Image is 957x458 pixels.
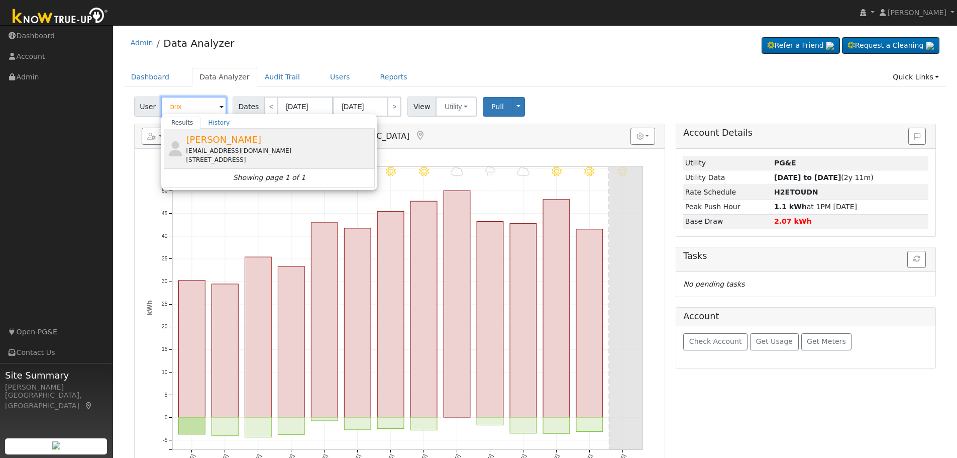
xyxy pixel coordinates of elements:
[444,191,470,417] rect: onclick=""
[52,441,60,449] img: retrieve
[756,337,793,345] span: Get Usage
[131,39,153,47] a: Admin
[762,37,840,54] a: Refer a Friend
[134,97,162,117] span: User
[807,337,846,345] span: Get Meters
[774,188,818,196] strong: F
[162,256,168,261] text: 35
[483,97,512,117] button: Pull
[192,68,257,86] a: Data Analyzer
[683,128,928,138] h5: Account Details
[683,280,745,288] i: No pending tasks
[373,68,415,86] a: Reports
[211,284,238,417] rect: onclick=""
[683,333,748,350] button: Check Account
[451,166,463,176] i: 9/18 - Cloudy
[491,103,504,111] span: Pull
[162,324,168,330] text: 20
[311,417,338,421] rect: onclick=""
[377,212,404,417] rect: onclick=""
[414,131,426,141] a: Map
[344,228,371,417] rect: onclick=""
[278,417,304,434] rect: onclick=""
[772,200,928,214] td: at 1PM [DATE]
[211,417,238,436] rect: onclick=""
[801,333,852,350] button: Get Meters
[551,166,561,176] i: 9/21 - Clear
[5,382,108,393] div: [PERSON_NAME]
[124,68,177,86] a: Dashboard
[386,166,396,176] i: 9/16 - Clear
[245,257,271,417] rect: onclick=""
[407,97,436,117] span: View
[683,214,772,229] td: Base Draw
[485,166,495,176] i: 9/19 - Drizzle
[163,37,234,49] a: Data Analyzer
[387,97,401,117] a: >
[161,97,227,117] input: Select a User
[162,279,168,285] text: 30
[146,300,153,315] text: kWh
[774,203,807,211] strong: 1.1 kWh
[774,159,796,167] strong: ID: 15512069, authorized: 11/20/24
[826,42,834,50] img: retrieve
[436,97,477,117] button: Utility
[245,417,271,437] rect: onclick=""
[377,417,404,429] rect: onclick=""
[683,200,772,214] td: Peak Push Hour
[178,281,205,417] rect: onclick=""
[774,173,841,181] strong: [DATE] to [DATE]
[683,170,772,185] td: Utility Data
[257,68,307,86] a: Audit Trail
[510,224,537,417] rect: onclick=""
[164,392,167,398] text: 5
[774,173,874,181] span: (2y 11m)
[162,188,168,194] text: 50
[477,417,503,425] rect: onclick=""
[576,229,603,417] rect: onclick=""
[683,156,772,170] td: Utility
[162,347,168,352] text: 15
[278,266,304,417] rect: onclick=""
[888,9,946,17] span: [PERSON_NAME]
[164,415,167,420] text: 0
[908,128,926,145] button: Issue History
[162,233,168,239] text: 40
[584,166,594,176] i: 9/22 - Clear
[543,200,570,417] rect: onclick=""
[162,302,168,307] text: 25
[323,68,358,86] a: Users
[842,37,939,54] a: Request a Cleaning
[750,333,799,350] button: Get Usage
[510,417,537,433] rect: onclick=""
[178,417,205,434] rect: onclick=""
[410,417,437,430] rect: onclick=""
[162,211,168,216] text: 45
[774,217,812,225] strong: 2.07 kWh
[477,222,503,418] rect: onclick=""
[233,97,265,117] span: Dates
[200,117,237,129] a: History
[885,68,946,86] a: Quick Links
[233,172,305,183] i: Showing page 1 of 1
[186,146,372,155] div: [EMAIL_ADDRESS][DOMAIN_NAME]
[186,155,372,164] div: [STREET_ADDRESS]
[264,97,278,117] a: <
[84,402,93,410] a: Map
[907,251,926,268] button: Refresh
[926,42,934,50] img: retrieve
[689,337,742,345] span: Check Account
[344,417,371,430] rect: onclick=""
[517,166,529,176] i: 9/20 - Cloudy
[543,417,570,433] rect: onclick=""
[576,417,603,431] rect: onclick=""
[410,201,437,417] rect: onclick=""
[163,437,167,443] text: -5
[164,117,201,129] a: Results
[419,166,429,176] i: 9/17 - Clear
[5,390,108,411] div: [GEOGRAPHIC_DATA], [GEOGRAPHIC_DATA]
[8,6,113,28] img: Know True-Up
[311,223,338,417] rect: onclick=""
[683,251,928,261] h5: Tasks
[683,185,772,200] td: Rate Schedule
